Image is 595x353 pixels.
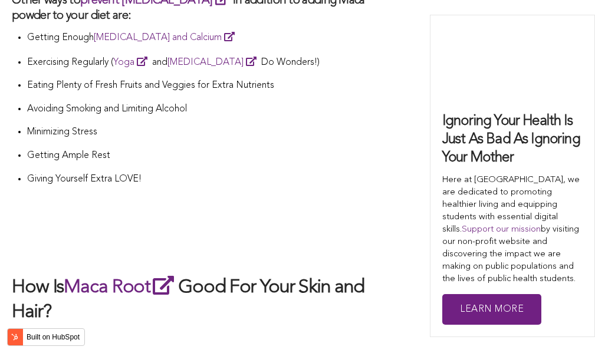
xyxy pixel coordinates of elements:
a: Yoga [113,58,152,67]
p: Giving Yourself Extra LOVE! [27,172,395,187]
p: Eating Plenty of Fresh Fruits and Veggies for Extra Nutrients [27,78,395,94]
a: Learn More [442,294,541,325]
p: Exercising Regularly ( and Do Wonders!) [27,54,395,71]
label: Built on HubSpot [22,329,84,345]
p: Getting Enough [27,29,395,46]
p: Avoiding Smoking and Limiting Alcohol [27,102,395,117]
button: Built on HubSpot [7,328,85,346]
img: HubSpot sprocket logo [8,330,22,344]
h2: How Is Good For Your Skin and Hair? [12,273,395,325]
p: Getting Ample Rest [27,149,395,164]
a: [MEDICAL_DATA] and Calcium [94,33,239,42]
p: Minimizing Stress [27,125,395,140]
a: [MEDICAL_DATA] [167,58,261,67]
iframe: Chat Widget [536,296,595,353]
a: Maca Root [64,278,178,297]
